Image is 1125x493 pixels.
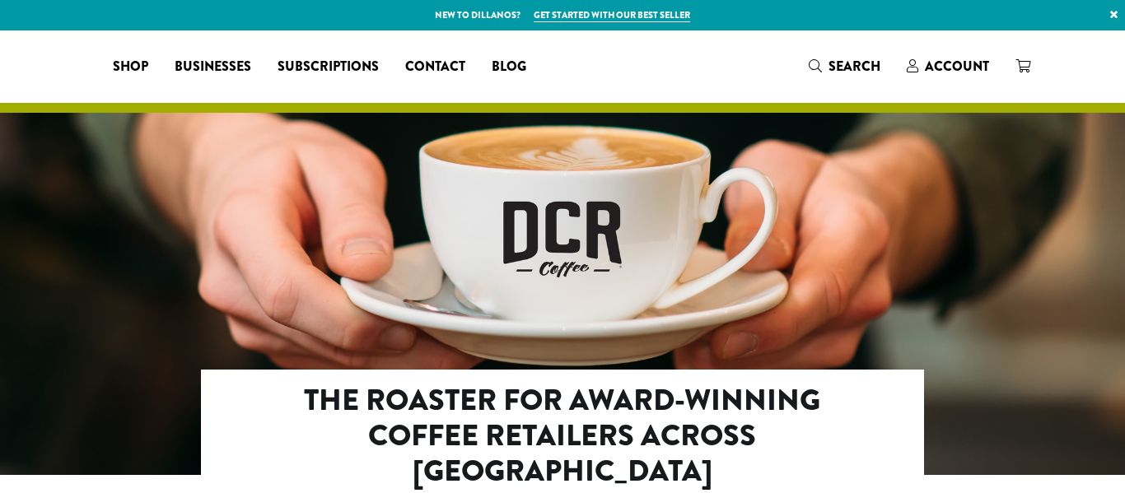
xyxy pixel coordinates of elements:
[925,57,989,76] span: Account
[175,57,251,77] span: Businesses
[273,383,853,490] h2: The Roaster for Award-Winning Coffee Retailers Across [GEOGRAPHIC_DATA]
[405,57,465,77] span: Contact
[278,57,379,77] span: Subscriptions
[796,53,894,80] a: Search
[113,57,148,77] span: Shop
[492,57,526,77] span: Blog
[100,53,161,80] a: Shop
[534,8,690,22] a: Get started with our best seller
[829,57,880,76] span: Search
